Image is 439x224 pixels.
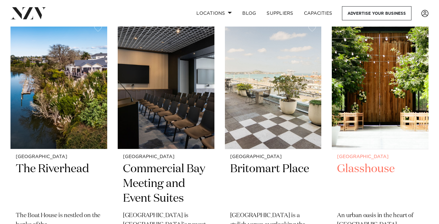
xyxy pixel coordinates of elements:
[16,154,102,159] small: [GEOGRAPHIC_DATA]
[16,162,102,206] h2: The Riverhead
[230,162,316,206] h2: Britomart Place
[230,154,316,159] small: [GEOGRAPHIC_DATA]
[261,6,298,20] a: SUPPLIERS
[10,7,46,19] img: nzv-logo.png
[337,154,423,159] small: [GEOGRAPHIC_DATA]
[337,162,423,206] h2: Glasshouse
[237,6,261,20] a: BLOG
[191,6,237,20] a: Locations
[342,6,411,20] a: Advertise your business
[299,6,338,20] a: Capacities
[123,154,209,159] small: [GEOGRAPHIC_DATA]
[123,162,209,206] h2: Commercial Bay Meeting and Event Suites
